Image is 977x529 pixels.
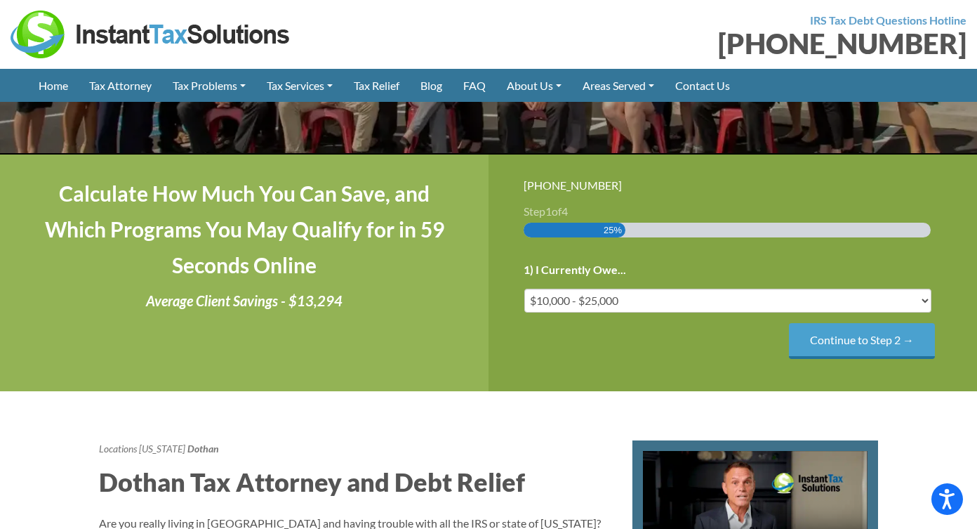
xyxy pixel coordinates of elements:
[79,69,162,102] a: Tax Attorney
[410,69,453,102] a: Blog
[35,176,453,283] h4: Calculate How Much You Can Save, and Which Programs You May Qualify for in 59 Seconds Online
[162,69,256,102] a: Tax Problems
[99,464,611,499] h2: Dothan Tax Attorney and Debt Relief
[524,263,626,277] label: 1) I Currently Owe...
[545,204,552,218] span: 1
[496,69,572,102] a: About Us
[99,443,137,455] a: Locations
[789,323,935,359] input: Continue to Step 2 →
[256,69,343,102] a: Tax Services
[572,69,665,102] a: Areas Served
[524,176,942,195] div: [PHONE_NUMBER]
[665,69,740,102] a: Contact Us
[453,69,496,102] a: FAQ
[343,69,410,102] a: Tax Relief
[810,13,966,27] strong: IRS Tax Debt Questions Hotline
[524,206,942,217] h3: Step of
[604,223,622,237] span: 25%
[561,204,568,218] span: 4
[28,69,79,102] a: Home
[187,443,219,455] strong: Dothan
[139,443,185,455] a: [US_STATE]
[11,11,291,58] img: Instant Tax Solutions Logo
[499,30,966,58] div: [PHONE_NUMBER]
[11,26,291,39] a: Instant Tax Solutions Logo
[146,292,343,309] i: Average Client Savings - $13,294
